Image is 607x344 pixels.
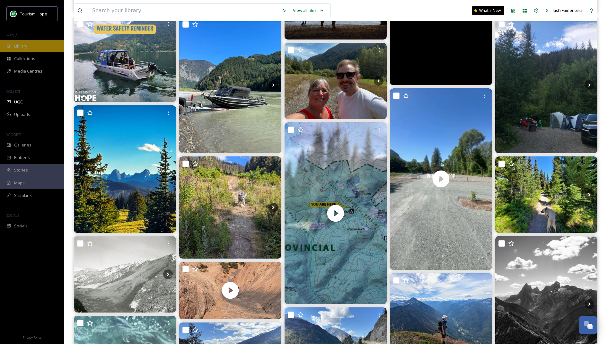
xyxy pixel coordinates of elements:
[179,17,281,153] img: Sneak peak filming for the second season of Connect fishing expereiences with Josh Statham in the...
[285,122,387,304] video: Our first backpacking hike with Leon in Canada!🏔️ Hike to kicking horse campground 🏕️ in the E. C...
[390,88,492,270] img: thumbnail
[74,17,176,102] img: 🚤 Water Safety Reminder This summer, the District of Hope is conducting periodic boat checks at l...
[74,105,176,233] img: Looking back on the hike up to Three Brothers Mountain last month 👍☺️🇨🇦 #mountains #apline #casca...
[285,43,387,119] img: Had a great weekend with this guy ❤️ Walked through the big meadow, along the river trail and saw...
[89,4,278,18] input: Search your library
[14,56,35,62] span: Collections
[290,4,327,17] a: View all files
[472,6,504,15] a: What's New
[179,262,281,319] video: Good run with this CanAm up Hell’s Gate! #moabcowboy #moab #offroad #fyp #4x4offroad #OutdoorAdve...
[6,33,18,38] span: MEDIA
[495,17,597,153] img: Our 2nd Camping Trip in 2025 At Hampton Campground, E.C. Manning Park 2025.07.27-07.29 manningpar...
[10,11,17,17] img: logo.png
[14,180,25,186] span: Maps
[179,262,281,319] img: thumbnail
[553,7,583,13] span: Jash Famentera
[495,156,597,233] img: Check the absolute vastness of it. When you look at it, take it all in.. I neither believe nor di...
[285,122,387,304] img: thumbnail
[14,68,42,74] span: Media Centres
[14,142,31,148] span: Galleries
[579,316,597,334] button: Open Chat
[542,4,586,17] a: Jash Famentera
[14,223,28,229] span: Socials
[14,154,30,161] span: Embeds
[6,132,21,137] span: WIDGETS
[23,335,41,340] span: Privacy Policy
[14,99,23,105] span: UGC
[23,333,41,341] a: Privacy Policy
[14,43,27,49] span: Library
[6,89,20,94] span: COLLECT
[14,192,32,198] span: SnapLink
[390,88,492,270] video: Ever wonder what a perfect day looks like at Whistle Stop RV and Tent Park? ☀️ Check out today’s ...
[74,236,176,313] img: The Hope Slide is the largest known landslide in Canadian history. In the early morning of Januar...
[6,213,19,218] span: SOCIALS
[20,11,47,17] span: Tourism Hope
[14,111,30,118] span: Uploads
[179,156,281,259] img: Mista goes frolicking in the alpine/subalpine meadows of Zoa Peak trail ⛰️🪻🌼 #coquihalla #doghike...
[14,167,28,173] span: Stories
